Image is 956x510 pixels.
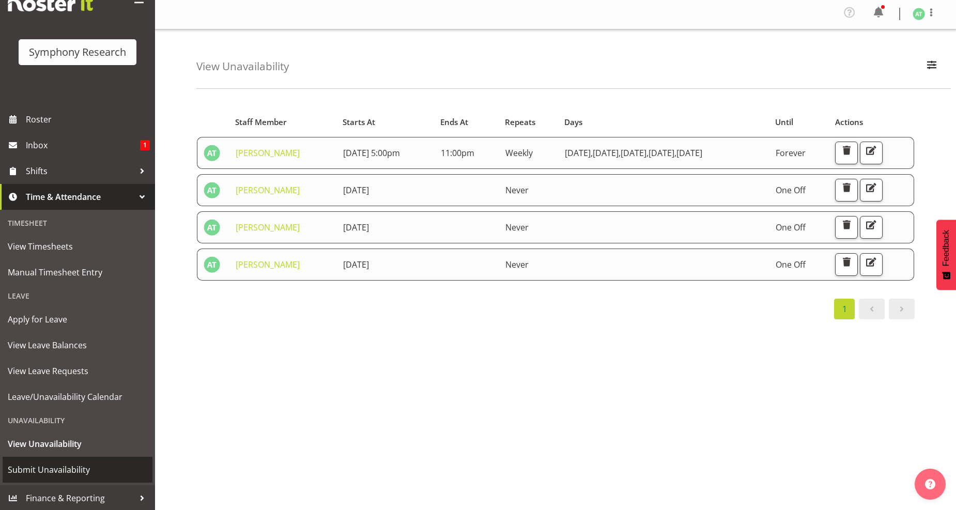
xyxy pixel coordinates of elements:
[3,306,152,332] a: Apply for Leave
[8,239,147,254] span: View Timesheets
[26,490,134,506] span: Finance & Reporting
[343,116,428,128] div: Starts At
[3,457,152,483] a: Submit Unavailability
[8,363,147,379] span: View Leave Requests
[913,8,925,20] img: angela-tunnicliffe1838.jpg
[921,55,943,78] button: Filter Employees
[204,219,220,236] img: angela-tunnicliffe1838.jpg
[3,234,152,259] a: View Timesheets
[565,147,593,159] span: [DATE]
[236,147,300,159] a: [PERSON_NAME]
[674,147,676,159] span: ,
[776,259,806,270] span: One Off
[235,116,331,128] div: Staff Member
[26,163,134,179] span: Shifts
[8,337,147,353] span: View Leave Balances
[236,259,300,270] a: [PERSON_NAME]
[343,222,369,233] span: [DATE]
[236,222,300,233] a: [PERSON_NAME]
[440,116,493,128] div: Ends At
[942,230,951,266] span: Feedback
[936,220,956,290] button: Feedback - Show survey
[835,116,908,128] div: Actions
[860,142,883,164] button: Edit Unavailability
[196,60,289,72] h4: View Unavailability
[343,147,400,159] span: [DATE] 5:00pm
[3,358,152,384] a: View Leave Requests
[564,116,763,128] div: Days
[649,147,676,159] span: [DATE]
[3,431,152,457] a: View Unavailability
[835,216,858,239] button: Delete Unavailability
[505,222,529,233] span: Never
[3,259,152,285] a: Manual Timesheet Entry
[204,145,220,161] img: angela-tunnicliffe1838.jpg
[860,216,883,239] button: Edit Unavailability
[775,116,823,128] div: Until
[8,462,147,477] span: Submit Unavailability
[343,259,369,270] span: [DATE]
[236,184,300,196] a: [PERSON_NAME]
[776,184,806,196] span: One Off
[26,112,150,127] span: Roster
[3,410,152,431] div: Unavailability
[676,147,702,159] span: [DATE]
[925,479,935,489] img: help-xxl-2.png
[860,179,883,202] button: Edit Unavailability
[591,147,593,159] span: ,
[835,179,858,202] button: Delete Unavailability
[140,140,150,150] span: 1
[3,212,152,234] div: Timesheet
[646,147,649,159] span: ,
[204,182,220,198] img: angela-tunnicliffe1838.jpg
[26,137,140,153] span: Inbox
[505,259,529,270] span: Never
[505,184,529,196] span: Never
[8,389,147,405] span: Leave/Unavailability Calendar
[343,184,369,196] span: [DATE]
[835,142,858,164] button: Delete Unavailability
[8,436,147,452] span: View Unavailability
[3,285,152,306] div: Leave
[441,147,474,159] span: 11:00pm
[776,222,806,233] span: One Off
[860,253,883,276] button: Edit Unavailability
[593,147,621,159] span: [DATE]
[3,332,152,358] a: View Leave Balances
[505,116,552,128] div: Repeats
[29,44,126,60] div: Symphony Research
[505,147,533,159] span: Weekly
[619,147,621,159] span: ,
[776,147,806,159] span: Forever
[8,265,147,280] span: Manual Timesheet Entry
[204,256,220,273] img: angela-tunnicliffe1838.jpg
[26,189,134,205] span: Time & Attendance
[8,312,147,327] span: Apply for Leave
[835,253,858,276] button: Delete Unavailability
[621,147,649,159] span: [DATE]
[3,384,152,410] a: Leave/Unavailability Calendar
